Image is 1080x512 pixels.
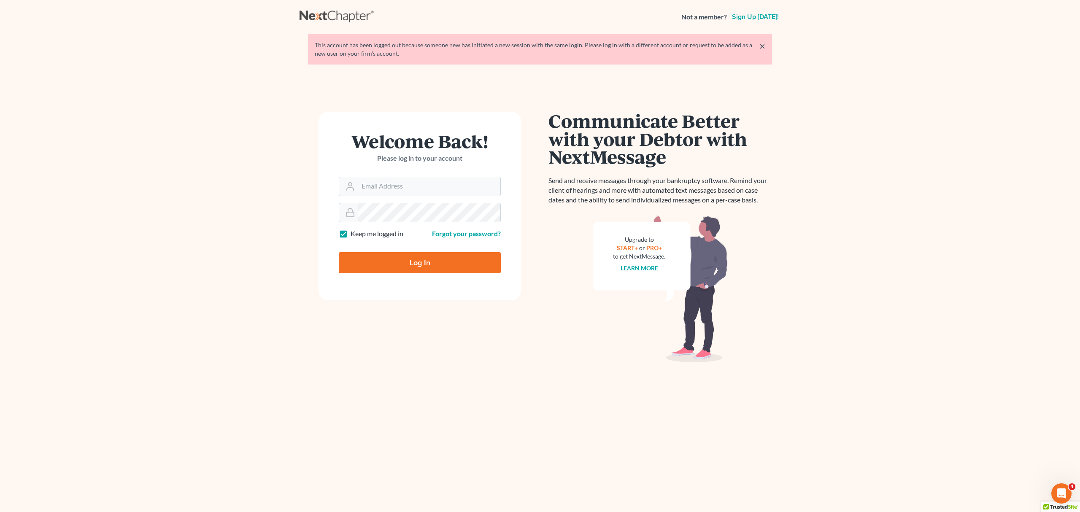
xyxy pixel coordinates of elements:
div: This account has been logged out because someone new has initiated a new session with the same lo... [315,41,765,58]
label: Keep me logged in [351,229,403,239]
span: 4 [1069,483,1075,490]
h1: Welcome Back! [339,132,501,150]
h1: Communicate Better with your Debtor with NextMessage [548,112,772,166]
iframe: Intercom live chat [1051,483,1072,504]
input: Email Address [358,177,500,196]
a: Forgot your password? [432,229,501,237]
a: Sign up [DATE]! [730,13,780,20]
a: × [759,41,765,51]
a: Learn more [621,264,658,272]
div: to get NextMessage. [613,252,665,261]
span: or [639,244,645,251]
p: Send and receive messages through your bankruptcy software. Remind your client of hearings and mo... [548,176,772,205]
img: nextmessage_bg-59042aed3d76b12b5cd301f8e5b87938c9018125f34e5fa2b7a6b67550977c72.svg [593,215,728,363]
p: Please log in to your account [339,154,501,163]
a: PRO+ [646,244,662,251]
div: Upgrade to [613,235,665,244]
a: START+ [617,244,638,251]
input: Log In [339,252,501,273]
strong: Not a member? [681,12,727,22]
